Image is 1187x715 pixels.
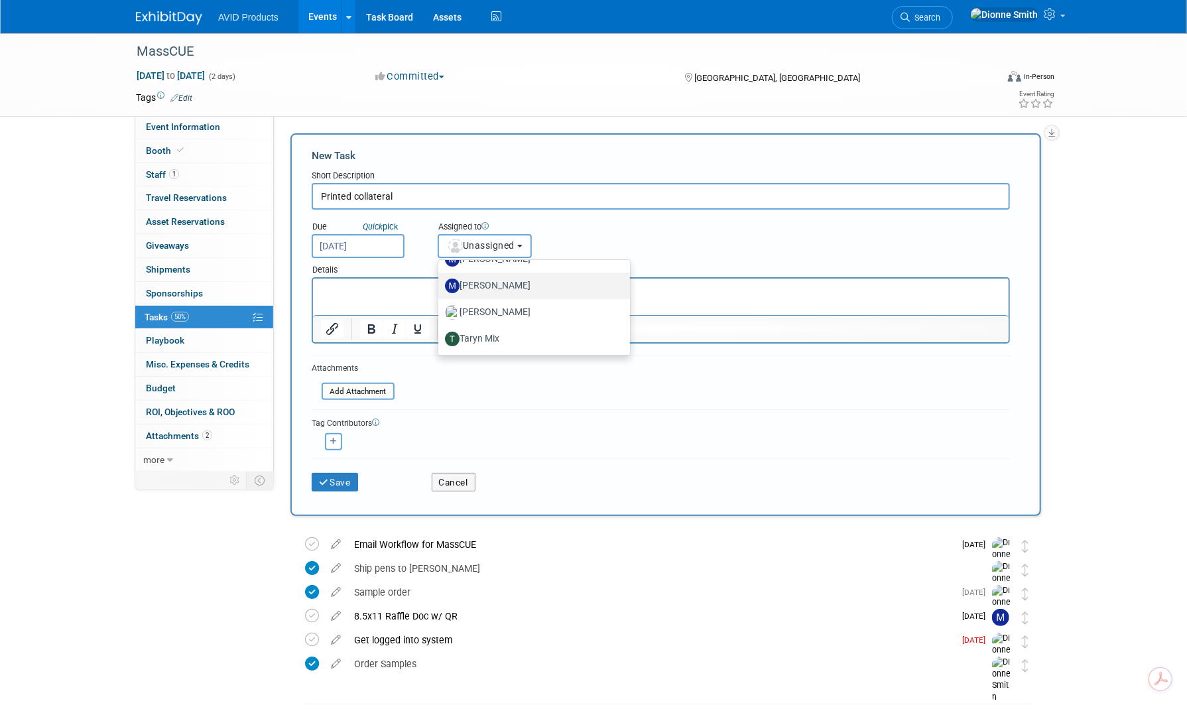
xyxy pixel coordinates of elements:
button: Underline [406,320,429,338]
div: Email Workflow for MassCUE [347,533,954,556]
img: Format-Inperson.png [1008,71,1021,82]
img: Dionne Smith [992,633,1012,680]
a: Booth [135,139,273,162]
span: Sponsorships [146,288,203,298]
a: edit [324,658,347,670]
div: Tag Contributors [312,415,1010,429]
a: more [135,448,273,472]
label: [PERSON_NAME] [445,302,617,323]
span: 2 [202,430,212,440]
a: Budget [135,377,273,400]
span: Event Information [146,121,220,132]
span: to [164,70,177,81]
a: edit [324,539,347,551]
a: Travel Reservations [135,186,273,210]
img: T.jpg [445,332,460,346]
label: Taryn Mix [445,328,617,350]
img: Dionne Smith [970,7,1038,22]
span: Unassigned [447,240,515,251]
iframe: Rich Text Area [313,279,1009,315]
div: Ship pens to [PERSON_NAME] [347,557,966,580]
img: Dionne Smith [992,537,1012,584]
span: [DATE] [962,540,992,549]
a: edit [324,586,347,598]
a: Sponsorships [135,282,273,305]
label: [PERSON_NAME] [445,275,617,296]
span: 50% [171,312,189,322]
a: Shipments [135,258,273,281]
div: Details [312,258,1010,277]
span: [DATE] [962,635,992,645]
img: Dionne Smith [992,657,1012,704]
a: Asset Reservations [135,210,273,233]
div: Order Samples [347,653,966,675]
span: (2 days) [208,72,235,81]
i: Move task [1022,540,1029,552]
a: Attachments2 [135,424,273,448]
button: Insert/edit link [321,320,344,338]
button: Cancel [432,473,475,491]
a: Playbook [135,329,273,352]
i: Move task [1022,635,1029,648]
img: M.jpg [445,279,460,293]
button: Save [312,473,358,491]
div: Event Format [918,69,1054,89]
a: Staff1 [135,163,273,186]
button: Unassigned [438,234,532,258]
span: Playbook [146,335,184,346]
a: edit [324,610,347,622]
div: MassCUE [132,40,976,64]
button: Committed [371,70,450,84]
a: Event Information [135,115,273,139]
img: ExhibitDay [136,11,202,25]
div: Short Description [312,170,1010,183]
div: 8.5x11 Raffle Doc w/ QR [347,605,954,627]
div: Due [312,221,418,234]
span: Search [910,13,940,23]
a: Tasks50% [135,306,273,329]
div: Attachments [312,363,395,374]
a: Edit [170,94,192,103]
span: [DATE] [DATE] [136,70,206,82]
div: New Task [312,149,1010,163]
span: Asset Reservations [146,216,225,227]
i: Move task [1022,659,1029,672]
a: Quickpick [360,221,401,232]
span: more [143,454,164,465]
img: Dionne Smith [992,585,1012,632]
span: ROI, Objectives & ROO [146,407,235,417]
span: Staff [146,169,179,180]
img: Michelle Turcotte [992,609,1009,626]
div: Event Rating [1018,91,1054,97]
input: Due Date [312,234,405,258]
span: [DATE] [962,612,992,621]
div: In-Person [1023,72,1054,82]
a: Giveaways [135,234,273,257]
td: Toggle Event Tabs [247,472,274,489]
a: edit [324,562,347,574]
span: Giveaways [146,240,189,251]
td: Personalize Event Tab Strip [223,472,247,489]
span: Tasks [145,312,189,322]
span: [DATE] [962,588,992,597]
span: Budget [146,383,176,393]
td: Tags [136,91,192,104]
div: Get logged into system [347,629,954,651]
i: Quick [363,222,383,231]
div: Sample order [347,581,954,604]
span: Shipments [146,264,190,275]
a: Search [892,6,953,29]
span: Misc. Expenses & Credits [146,359,249,369]
span: [GEOGRAPHIC_DATA], [GEOGRAPHIC_DATA] [694,73,860,83]
span: AVID Products [218,12,279,23]
i: Booth reservation complete [177,147,184,154]
span: Travel Reservations [146,192,227,203]
i: Move task [1022,564,1029,576]
span: Attachments [146,430,212,441]
a: edit [324,634,347,646]
a: Misc. Expenses & Credits [135,353,273,376]
div: Assigned to [438,221,597,234]
a: ROI, Objectives & ROO [135,401,273,424]
i: Move task [1022,612,1029,624]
